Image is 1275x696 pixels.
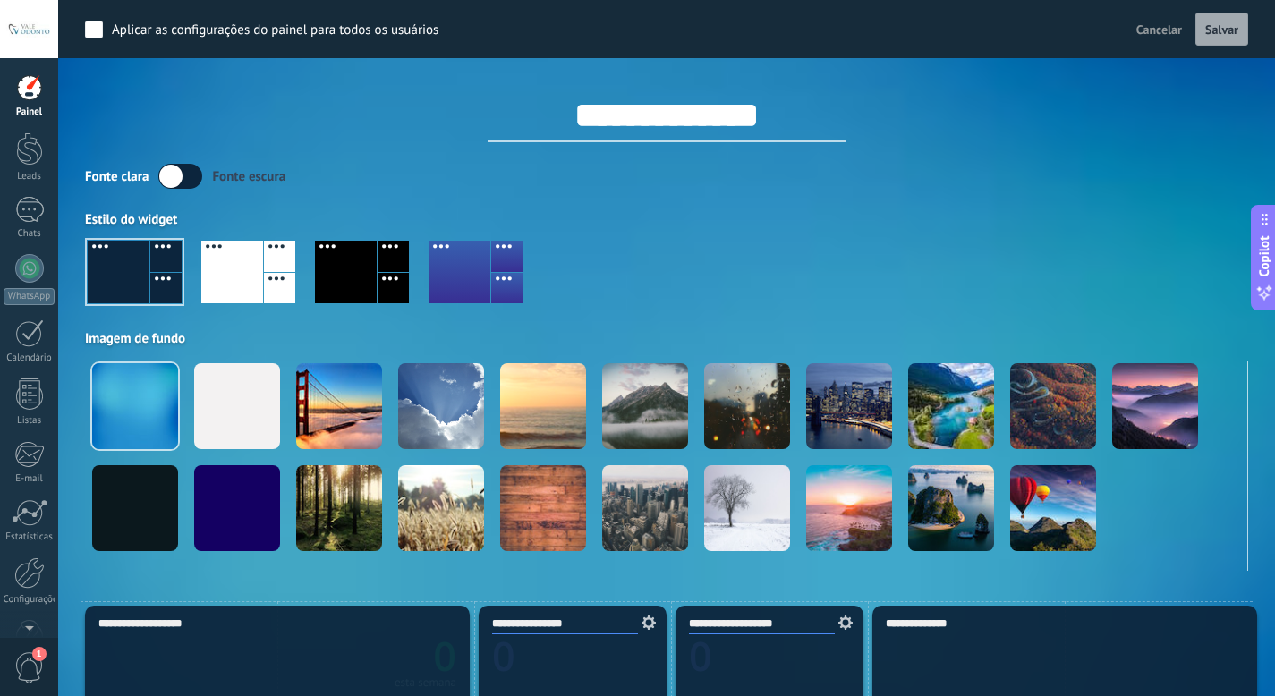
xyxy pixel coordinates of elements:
button: Cancelar [1129,16,1189,43]
div: Chats [4,228,55,240]
div: Estilo do widget [85,211,1248,228]
span: Cancelar [1136,21,1182,38]
div: Aplicar as configurações do painel para todos os usuários [112,21,438,39]
div: WhatsApp [4,288,55,305]
div: Configurações [4,594,55,606]
div: Calendário [4,352,55,364]
div: E-mail [4,473,55,485]
div: Fonte escura [212,168,285,185]
div: Leads [4,171,55,182]
div: Imagem de fundo [85,330,1248,347]
button: Salvar [1195,13,1248,47]
div: Listas [4,415,55,427]
span: Copilot [1255,235,1273,276]
span: 1 [32,647,47,661]
div: Estatísticas [4,531,55,543]
span: Salvar [1205,23,1238,36]
div: Fonte clara [85,168,149,185]
div: Painel [4,106,55,118]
